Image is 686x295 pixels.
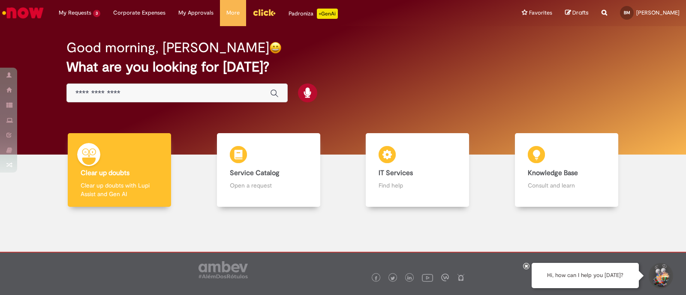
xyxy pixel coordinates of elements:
img: logo_footer_ambev_rotulo_gray.png [199,261,248,278]
a: Service Catalog Open a request [194,133,343,207]
b: Clear up doubts [81,169,129,177]
b: Knowledge Base [528,169,578,177]
img: logo_footer_youtube.png [422,272,433,283]
a: Knowledge Base Consult and learn [492,133,641,207]
h2: Good morning, [PERSON_NAME] [66,40,269,55]
p: Open a request [230,181,307,190]
img: click_logo_yellow_360x200.png [253,6,276,19]
div: Padroniza [289,9,338,19]
img: logo_footer_facebook.png [374,276,378,280]
p: Consult and learn [528,181,605,190]
a: IT Services Find help [343,133,492,207]
a: Clear up doubts Clear up doubts with Lupi Assist and Gen AI [45,133,194,207]
img: ServiceNow [1,4,45,21]
p: Clear up doubts with Lupi Assist and Gen AI [81,181,158,198]
p: Find help [379,181,456,190]
img: logo_footer_workplace.png [441,274,449,281]
b: Service Catalog [230,169,280,177]
span: My Requests [59,9,91,17]
img: logo_footer_naosei.png [457,274,465,281]
b: IT Services [379,169,413,177]
p: +GenAi [317,9,338,19]
a: Drafts [565,9,589,17]
button: Start Support Conversation [647,263,673,289]
img: logo_footer_linkedin.png [407,276,412,281]
h2: What are you looking for [DATE]? [66,60,620,74]
span: More [226,9,240,17]
span: Drafts [572,9,589,17]
span: [PERSON_NAME] [636,9,680,16]
img: logo_footer_twitter.png [391,276,395,280]
div: Hi, how can I help you [DATE]? [532,263,639,288]
span: BM [624,10,630,15]
img: happy-face.png [269,42,282,54]
span: Favorites [529,9,552,17]
span: My Approvals [178,9,214,17]
span: 3 [93,10,100,17]
span: Corporate Expenses [113,9,165,17]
